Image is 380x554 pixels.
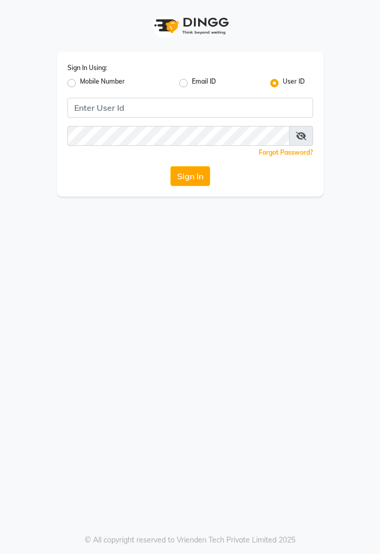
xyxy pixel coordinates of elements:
[67,126,290,146] input: Username
[192,77,216,89] label: Email ID
[148,10,232,41] img: logo1.svg
[67,98,313,118] input: Username
[80,77,125,89] label: Mobile Number
[259,148,313,156] a: Forgot Password?
[283,77,305,89] label: User ID
[67,63,107,73] label: Sign In Using:
[170,166,210,186] button: Sign In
